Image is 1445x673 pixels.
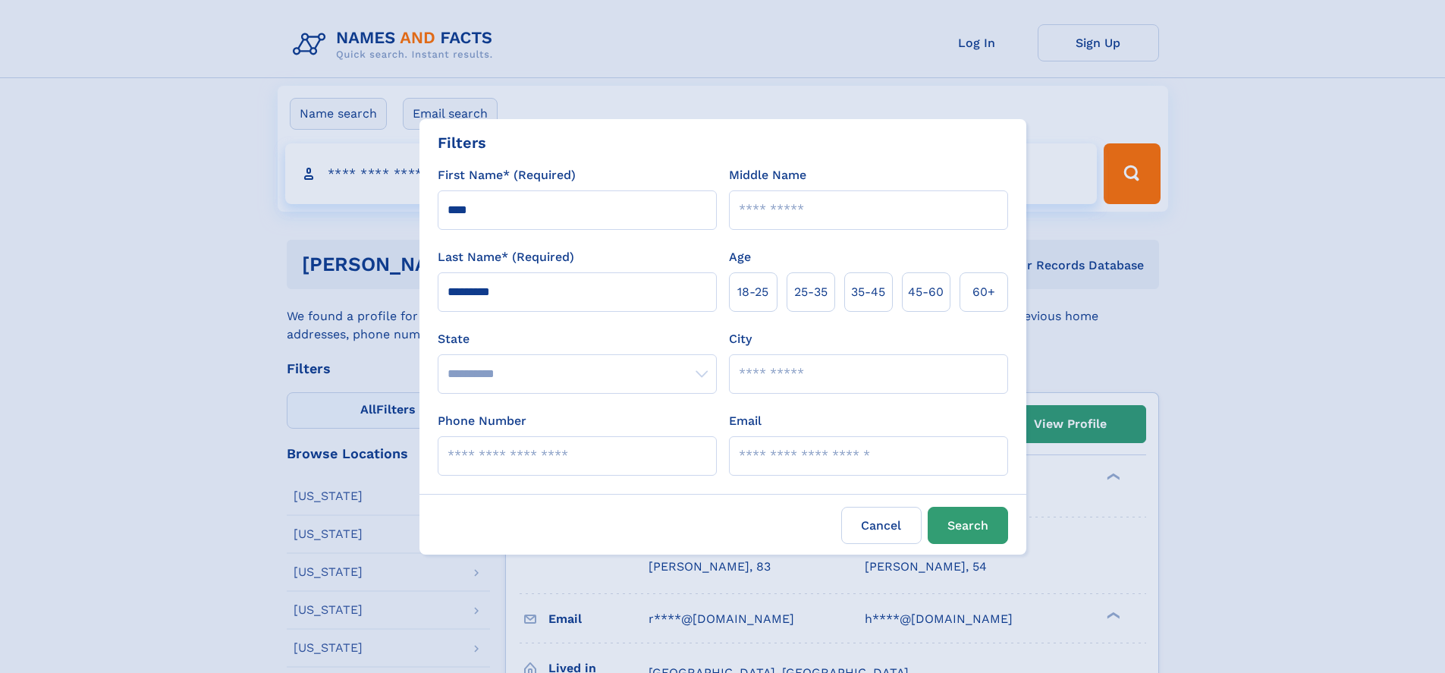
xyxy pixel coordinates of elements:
[841,507,922,544] label: Cancel
[729,412,762,430] label: Email
[438,248,574,266] label: Last Name* (Required)
[729,330,752,348] label: City
[908,283,944,301] span: 45‑60
[851,283,885,301] span: 35‑45
[438,330,717,348] label: State
[729,248,751,266] label: Age
[438,412,526,430] label: Phone Number
[972,283,995,301] span: 60+
[737,283,768,301] span: 18‑25
[928,507,1008,544] button: Search
[438,166,576,184] label: First Name* (Required)
[794,283,828,301] span: 25‑35
[438,131,486,154] div: Filters
[729,166,806,184] label: Middle Name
